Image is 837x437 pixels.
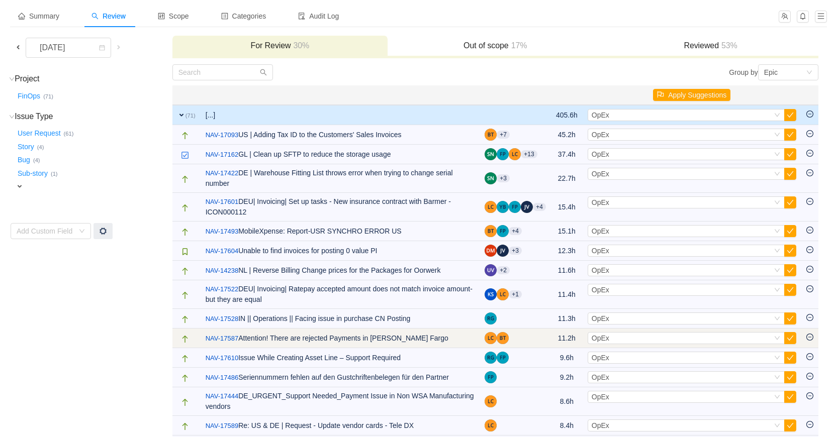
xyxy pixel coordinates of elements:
a: NAV-17493 [206,227,239,237]
td: IN || Operations || Facing issue in purchase CN Posting [201,309,480,329]
td: GL | Clean up SFTP to reduce the storage usage [201,145,480,164]
i: icon: minus-circle [806,285,813,292]
i: icon: down [774,315,780,322]
i: icon: down [806,69,812,76]
i: icon: search [91,13,99,20]
i: icon: down [79,228,85,235]
i: icon: down [774,422,780,429]
i: icon: minus-circle [806,130,813,137]
a: NAV-17587 [206,334,239,344]
i: icon: search [260,69,267,76]
h3: Project [16,74,171,84]
i: icon: down [774,355,780,362]
button: icon: check [784,109,796,121]
span: Audit Log [298,12,339,20]
img: SN [485,172,497,184]
span: Review [91,12,126,20]
i: icon: down [774,267,780,274]
img: 10310 [181,132,189,140]
button: icon: check [784,352,796,364]
img: 10310 [181,315,189,323]
button: icon: check [784,129,796,141]
i: icon: down [774,132,780,139]
span: OpEx [592,227,609,235]
td: DEU| Invoicing| Ratepay accepted amount does not match invoice amount- but they are equal [201,280,480,309]
i: icon: down [774,171,780,178]
button: icon: check [784,371,796,383]
i: icon: down [9,76,15,82]
img: 10310 [181,204,189,212]
span: OpEx [592,393,609,401]
i: icon: minus-circle [806,198,813,205]
small: (4) [33,157,40,163]
div: Group by [495,64,818,80]
button: User Request [16,126,64,142]
img: LC [509,148,521,160]
button: icon: check [784,245,796,257]
i: icon: down [774,112,780,119]
img: RG [485,352,497,364]
img: 10310 [181,267,189,275]
img: JV [497,245,509,257]
td: 9.6h [551,348,583,368]
td: Re: US & DE | Request - Update vendor cards - Tele DX [201,416,480,435]
img: FP [509,201,521,213]
button: icon: check [784,419,796,431]
button: icon: check [784,225,796,237]
i: icon: minus-circle [806,169,813,176]
a: NAV-17522 [206,284,239,294]
i: icon: minus-circle [806,353,813,360]
aui-badge: +1 [509,290,522,298]
td: NL | Reverse Billing Change prices for the Packages for Oorwerk [201,261,480,280]
img: 10310 [181,355,189,363]
i: icon: minus-circle [806,421,813,428]
button: icon: check [784,312,796,324]
span: OpEx [592,334,609,342]
i: icon: audit [298,13,305,20]
img: LC [485,419,497,431]
span: OpEx [592,111,609,119]
small: (4) [37,144,44,150]
button: icon: check [784,332,796,344]
i: icon: control [158,13,165,20]
button: FinOps [16,88,43,104]
span: OpEx [592,286,609,294]
button: Story [16,139,37,155]
img: FP [497,148,509,160]
td: 12.3h [551,241,583,261]
td: 15.1h [551,222,583,241]
span: OpEx [592,421,609,429]
td: 11.3h [551,309,583,329]
img: 10310 [181,374,189,382]
td: DE | Warehouse Fitting List throws error when trying to change serial number [201,164,480,193]
h3: For Review [177,41,383,51]
i: icon: minus-circle [806,373,813,380]
button: icon: check [784,168,796,180]
img: 10310 [181,291,189,299]
small: (71) [185,113,196,119]
img: 10310 [181,228,189,236]
i: icon: minus-circle [806,266,813,273]
img: FP [485,371,497,383]
button: icon: menu [815,11,827,23]
span: OpEx [592,247,609,255]
img: 10310 [181,398,189,406]
small: (71) [43,93,53,99]
button: icon: check [784,264,796,276]
a: NAV-17162 [206,150,239,160]
button: icon: check [784,284,796,296]
aui-badge: +4 [509,227,522,235]
span: expand [177,111,185,119]
i: icon: down [774,199,780,206]
a: NAV-17528 [206,314,239,324]
button: icon: check [784,196,796,208]
button: icon: flagApply Suggestions [653,89,730,101]
aui-badge: +2 [497,266,510,274]
i: icon: minus-circle [806,314,813,321]
span: OpEx [592,266,609,274]
td: 9.2h [551,368,583,387]
td: 11.4h [551,280,583,309]
i: icon: minus-circle [806,227,813,234]
img: 10310 [181,422,189,430]
img: SN [485,148,497,160]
